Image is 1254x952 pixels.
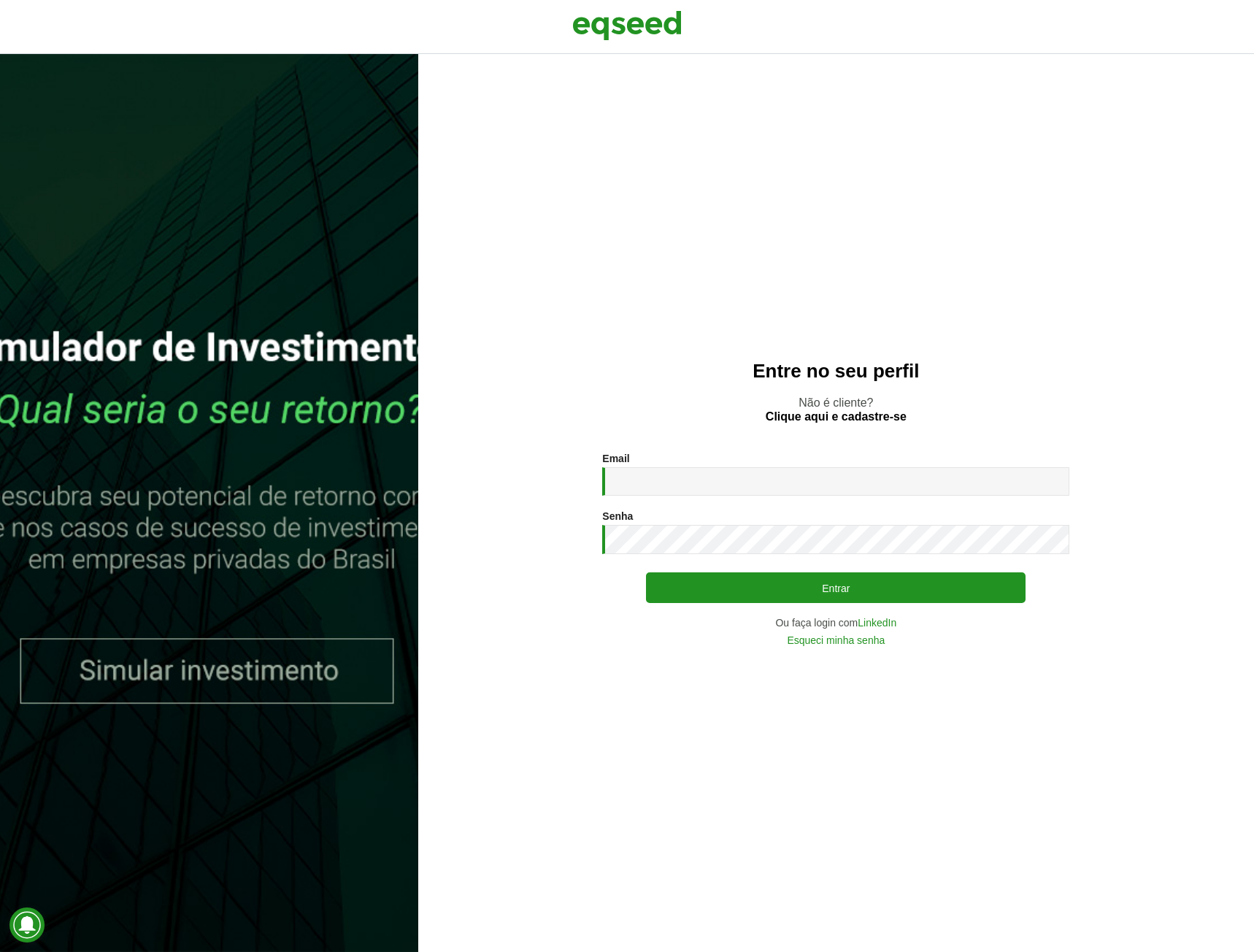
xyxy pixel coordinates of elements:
a: LinkedIn [858,618,896,628]
h2: Entre no seu perfil [447,361,1225,382]
a: Esqueci minha senha [787,635,885,645]
label: Senha [602,511,633,521]
img: EqSeed Logo [572,7,682,44]
button: Entrar [646,572,1026,603]
label: Email [602,453,629,464]
div: Ou faça login com [602,618,1069,628]
p: Não é cliente? [447,396,1225,423]
a: Clique aqui e cadastre-se [766,411,907,423]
